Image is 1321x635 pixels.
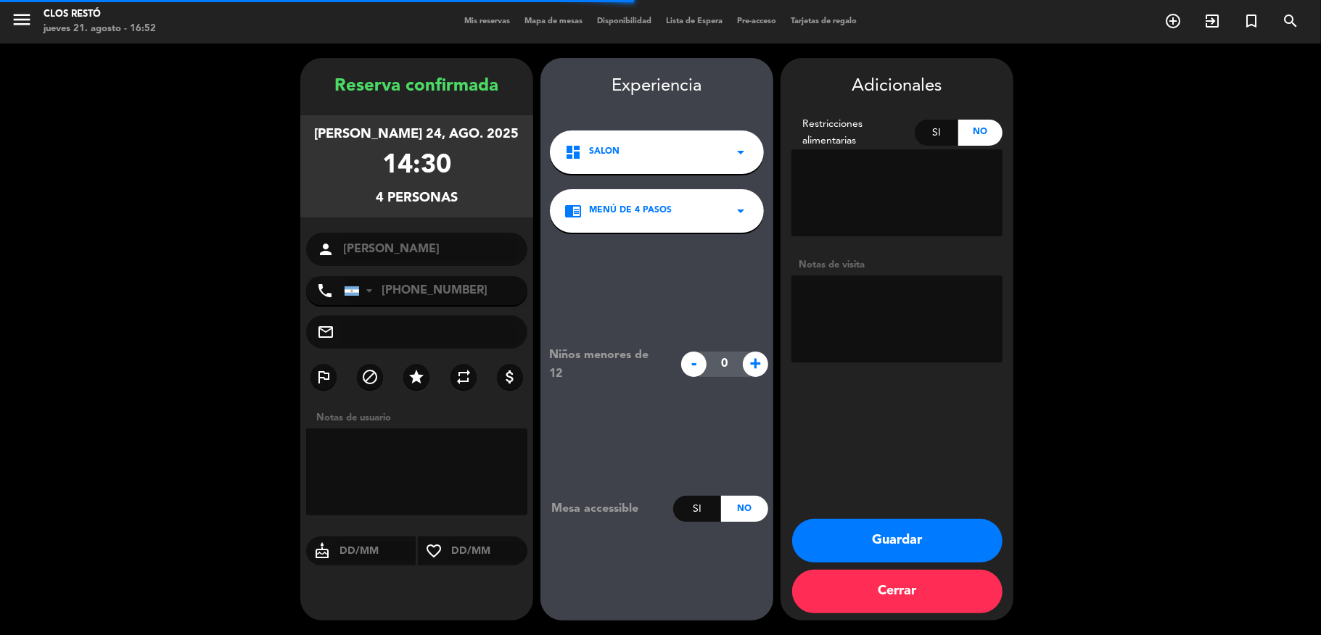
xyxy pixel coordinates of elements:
button: menu [11,9,33,36]
div: Reserva confirmada [300,72,533,101]
i: favorite_border [418,542,450,560]
div: Notas de visita [791,257,1003,273]
i: cake [306,542,338,560]
i: arrow_drop_down [732,202,749,220]
div: Clos Restó [44,7,156,22]
div: Argentina: +54 [345,277,378,304]
i: person [317,241,334,258]
i: menu [11,9,33,30]
i: block [361,368,379,386]
input: DD/MM [338,542,416,560]
span: Disponibilidad [590,17,659,25]
span: - [681,352,707,377]
i: turned_in_not [1243,12,1260,30]
div: jueves 21. agosto - 16:52 [44,22,156,36]
span: Lista de Espera [659,17,730,25]
div: Restricciones alimentarias [791,116,915,149]
div: Niños menores de 12 [538,346,674,383]
div: Notas de usuario [309,410,533,426]
i: add_circle_outline [1164,12,1182,30]
div: Si [673,496,720,522]
i: repeat [455,368,472,386]
i: chrome_reader_mode [564,202,582,220]
button: Guardar [792,519,1003,563]
i: dashboard [564,144,582,161]
span: Pre-acceso [730,17,783,25]
div: Experiencia [540,72,773,101]
i: star [408,368,425,386]
div: 4 personas [376,188,458,209]
button: Cerrar [792,570,1003,613]
i: phone [316,282,334,299]
i: search [1282,12,1299,30]
div: No [958,120,1003,146]
input: DD/MM [450,542,527,560]
span: Mis reservas [457,17,517,25]
i: outlined_flag [315,368,332,386]
i: arrow_drop_down [732,144,749,161]
span: Tarjetas de regalo [783,17,864,25]
span: + [743,352,768,377]
i: attach_money [501,368,519,386]
div: No [721,496,768,522]
span: SALON [589,145,620,159]
div: Adicionales [791,72,1003,101]
div: 14:30 [382,145,451,188]
div: Si [915,120,959,146]
i: exit_to_app [1203,12,1221,30]
span: Mapa de mesas [517,17,590,25]
div: [PERSON_NAME] 24, ago. 2025 [315,124,519,145]
div: Mesa accessible [540,499,673,518]
span: MENÚ DE 4 PASOS [589,204,672,218]
i: mail_outline [317,323,334,341]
